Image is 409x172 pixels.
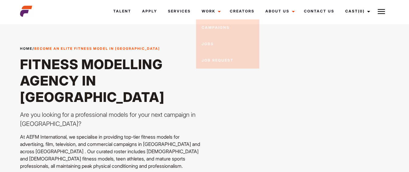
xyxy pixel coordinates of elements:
[20,133,201,170] p: At AEFM International, we specialise in providing top-tier fitness models for advertising, film, ...
[260,3,298,19] a: About Us
[378,8,385,15] img: Burger icon
[358,9,365,13] span: (0)
[20,56,201,105] h1: Fitness Modelling Agency in [GEOGRAPHIC_DATA]
[20,46,160,51] span: /
[196,3,224,19] a: Work
[162,3,196,19] a: Services
[20,5,32,17] img: cropped-aefm-brand-fav-22-square.png
[20,46,32,51] a: Home
[196,36,259,52] a: Jobs
[196,19,259,36] a: Campaigns
[137,3,162,19] a: Apply
[298,3,340,19] a: Contact Us
[108,3,137,19] a: Talent
[340,3,374,19] a: Cast(0)
[196,52,259,69] a: Job Request
[20,110,201,128] p: Are you looking for a professional models for your next campaign in [GEOGRAPHIC_DATA]?
[34,46,160,51] strong: Become an Elite Fitness Model in [GEOGRAPHIC_DATA]
[224,3,260,19] a: Creators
